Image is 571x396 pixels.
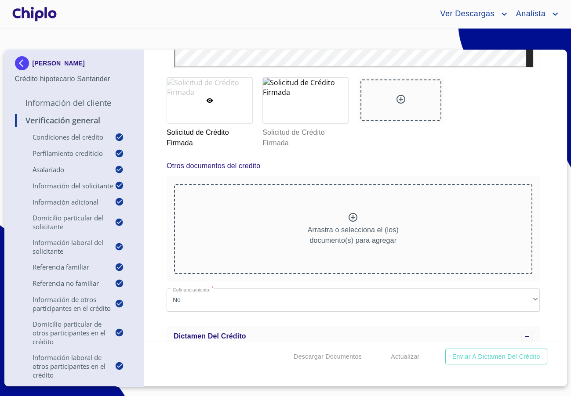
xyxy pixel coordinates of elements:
[33,60,85,67] p: [PERSON_NAME]
[167,124,252,148] p: Solicitud de Crédito Firmada
[15,263,115,271] p: Referencia Familiar
[15,295,115,313] p: Información de otros participantes en el crédito
[263,78,348,97] img: Solicitud de Crédito Firmada
[15,133,115,141] p: Condiciones del Crédito
[167,326,540,347] div: Dictamen del crédito
[15,213,115,231] p: Domicilio Particular del Solicitante
[167,161,260,171] p: Otros documentos del credito
[167,288,540,312] div: No
[15,198,115,206] p: Información adicional
[452,351,540,362] span: Enviar a Dictamen del Crédito
[15,320,115,346] p: Domicilio particular de otros participantes en el crédito
[15,165,115,174] p: Asalariado
[15,74,133,84] p: Crédito hipotecario Santander
[15,353,115,379] p: Información laboral de otros participantes en el crédito
[433,7,498,21] span: Ver Descargas
[509,7,560,21] button: account of current user
[15,149,115,158] p: Perfilamiento crediticio
[509,7,550,21] span: Analista
[15,97,133,108] p: Información del Cliente
[387,349,423,365] button: Actualizar
[308,225,399,246] p: Arrastra o selecciona el (los) documento(s) para agregar
[294,351,362,362] span: Descargar Documentos
[15,56,133,74] div: [PERSON_NAME]
[15,56,33,70] img: Docupass spot blue
[391,351,419,362] span: Actualizar
[445,349,547,365] button: Enviar a Dictamen del Crédito
[174,332,246,340] span: Dictamen del crédito
[433,7,509,21] button: account of current user
[15,181,115,190] p: Información del Solicitante
[15,279,115,288] p: Referencia No Familiar
[15,115,133,126] p: Verificación General
[290,349,365,365] button: Descargar Documentos
[15,238,115,256] p: Información Laboral del Solicitante
[262,124,348,148] p: Solicitud de Crédito Firmada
